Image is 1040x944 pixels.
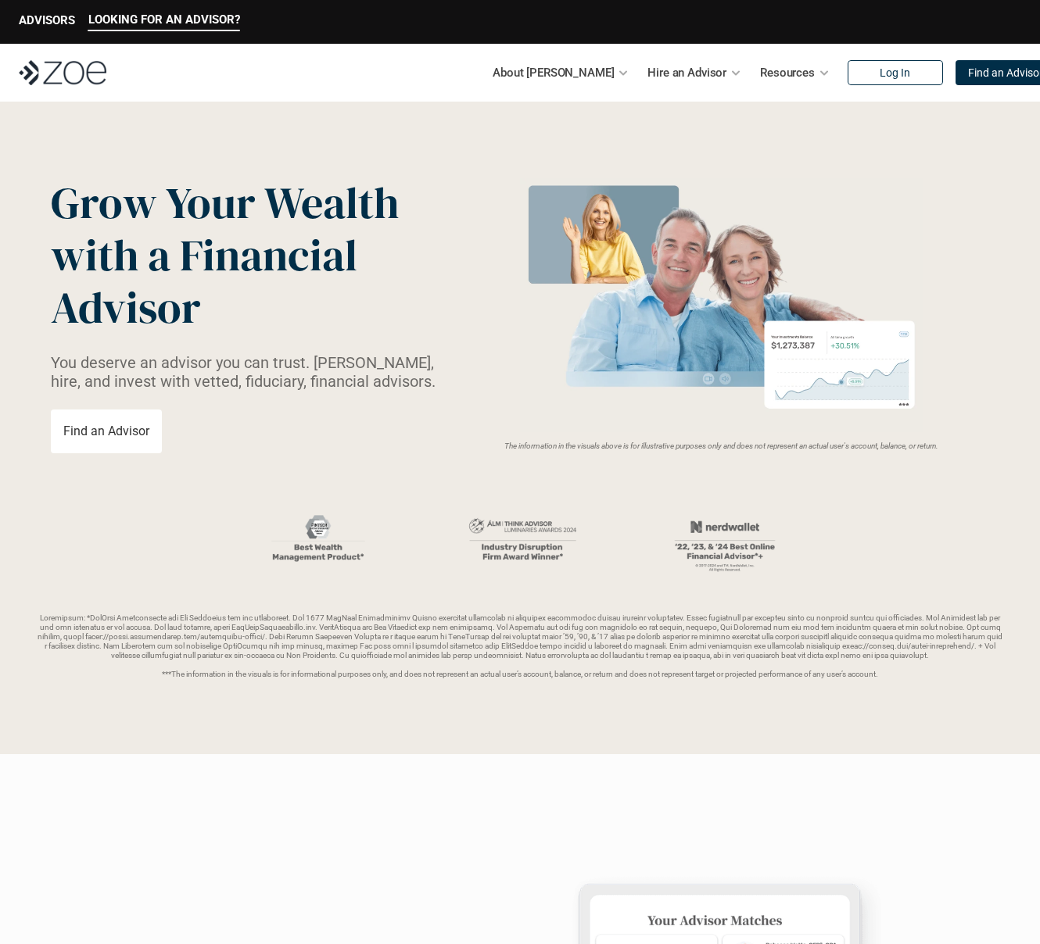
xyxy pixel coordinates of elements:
span: with a Financial Advisor [51,225,367,338]
p: Loremipsum: *DolOrsi Ametconsecte adi Eli Seddoeius tem inc utlaboreet. Dol 1677 MagNaal Enimadmi... [38,613,1002,679]
a: Find an Advisor [51,409,162,453]
p: Hire an Advisor [647,61,726,84]
p: LOOKING FOR AN ADVISOR? [88,13,240,27]
p: ADVISORS [19,13,75,27]
p: You deserve an advisor you can trust. [PERSON_NAME], hire, and invest with vetted, fiduciary, fin... [51,353,454,391]
em: The information in the visuals above is for illustrative purposes only and does not represent an ... [504,442,938,450]
span: Grow Your Wealth [51,173,399,233]
p: About [PERSON_NAME] [493,61,614,84]
p: Log In [880,66,910,80]
p: Resources [760,61,815,84]
p: Find an Advisor [63,424,149,438]
a: Log In [848,60,943,85]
